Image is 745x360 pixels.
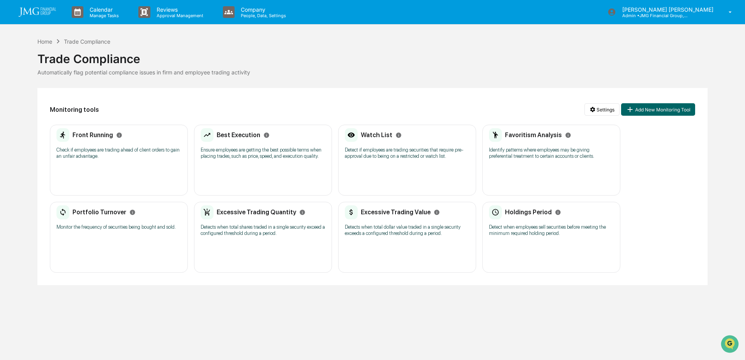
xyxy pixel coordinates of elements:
img: Steve.Lennart [8,99,20,111]
span: Sep 11 [109,106,125,112]
h2: Excessive Trading Value [361,208,431,216]
img: logo [19,7,56,17]
p: Identify patterns where employees may be giving preferential treatment to certain accounts or cli... [489,147,614,159]
div: 🔎 [8,175,14,181]
p: Detects when total shares traded in a single security exceed a configured threshold during a period. [201,224,325,236]
h2: Holdings Period [505,208,552,216]
h2: Best Execution [217,131,260,139]
span: • [105,106,108,112]
svg: Info [434,209,440,215]
span: Sep 11 [109,127,125,133]
p: Company [235,6,290,13]
p: Manage Tasks [83,13,123,18]
svg: Info [263,132,270,138]
p: Check if employees are trading ahead of client orders to gain an unfair advantage. [56,147,181,159]
p: Monitor the frequency of securities being bought and sold. [56,224,181,230]
p: Detect when employees sell securities before meeting the minimum required holding period. [489,224,614,236]
span: Data Lookup [16,174,49,182]
a: 🖐️Preclearance [5,156,53,170]
span: Pylon [78,193,94,199]
p: [PERSON_NAME] [PERSON_NAME] [616,6,717,13]
span: Attestations [64,159,97,167]
span: Preclearance [16,159,50,167]
p: Ensure employees are getting the best possible terms when placing trades, such as price, speed, a... [201,147,325,159]
img: 4531339965365_218c74b014194aa58b9b_72.jpg [16,60,30,74]
p: Calendar [83,6,123,13]
span: [PERSON_NAME].[PERSON_NAME] [24,127,103,133]
svg: Info [299,209,305,215]
img: 1746055101610-c473b297-6a78-478c-a979-82029cc54cd1 [8,60,22,74]
div: Automatically flag potential compliance issues in firm and employee trading activity [37,69,708,76]
p: Approval Management [150,13,207,18]
div: Start new chat [35,60,128,67]
img: Steve.Lennart [8,120,20,132]
p: Admin • JMG Financial Group, Ltd. [616,13,689,18]
div: Home [37,38,52,45]
svg: Info [116,132,122,138]
h2: Portfolio Turnover [72,208,126,216]
span: • [105,127,108,133]
button: Settings [584,103,620,116]
div: 🗄️ [56,160,63,166]
div: 🖐️ [8,160,14,166]
h2: Excessive Trading Quantity [217,208,296,216]
div: Past conversations [8,86,52,93]
h2: Front Running [72,131,113,139]
svg: Info [565,132,571,138]
p: Reviews [150,6,207,13]
a: 🔎Data Lookup [5,171,52,185]
p: How can we help? [8,16,142,29]
span: [PERSON_NAME].[PERSON_NAME] [24,106,103,112]
iframe: Open customer support [720,334,741,355]
p: People, Data, Settings [235,13,290,18]
p: Detects when total dollar value traded in a single security exceeds a configured threshold during... [345,224,470,236]
svg: Info [129,209,136,215]
h2: Favoritism Analysis [505,131,562,139]
button: Start new chat [132,62,142,71]
div: We're available if you need us! [35,67,107,74]
svg: Info [555,209,561,215]
h2: Monitoring tools [50,106,99,113]
button: See all [121,85,142,94]
div: Trade Compliance [64,38,110,45]
a: Powered byPylon [55,193,94,199]
svg: Info [395,132,402,138]
h2: Watch List [361,131,392,139]
a: 🗄️Attestations [53,156,100,170]
button: Add New Monitoring Tool [621,103,695,116]
p: Detect if employees are trading securities that require pre-approval due to being on a restricted... [345,147,470,159]
div: Trade Compliance [37,46,708,66]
